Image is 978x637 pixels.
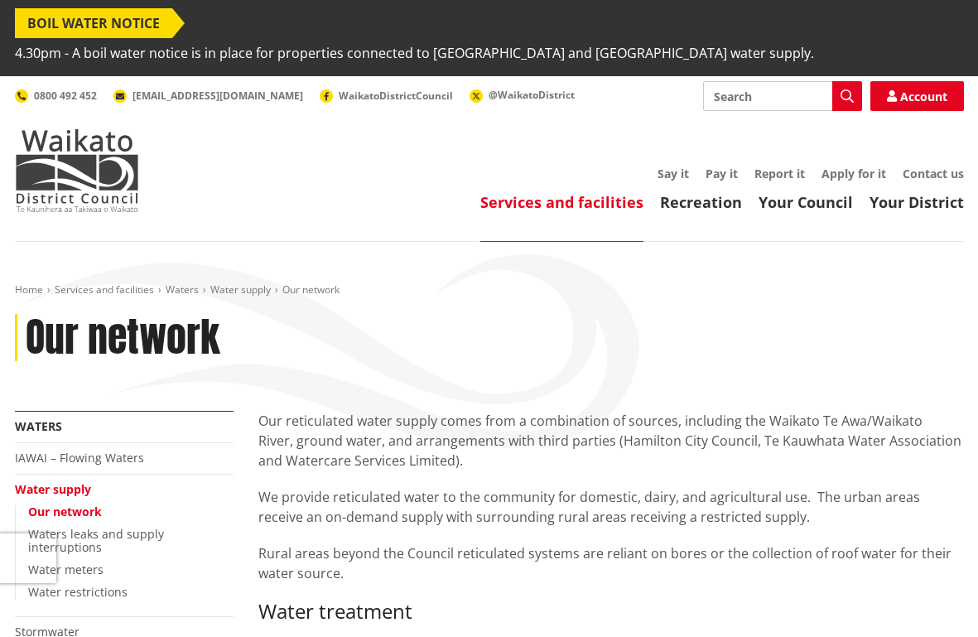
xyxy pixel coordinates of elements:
img: Waikato District Council - Te Kaunihera aa Takiwaa o Waikato [15,129,139,212]
a: Water supply [15,481,91,497]
a: Waters [166,282,199,297]
p: Rural areas beyond the Council reticulated systems are reliant on bores or the collection of roof... [258,543,964,583]
a: Our network [28,504,102,519]
a: Your District [870,192,964,212]
a: Waters [15,418,62,434]
a: WaikatoDistrictCouncil [320,89,453,103]
a: Services and facilities [55,282,154,297]
a: Pay it [706,166,738,181]
p: We provide reticulated water to the community for domestic, dairy, and agricultural use. The urba... [258,487,964,527]
span: 4.30pm - A boil water notice is in place for properties connected to [GEOGRAPHIC_DATA] and [GEOGR... [15,38,814,68]
h3: Water treatment [258,600,964,624]
a: Contact us [903,166,964,181]
a: Report it [754,166,805,181]
a: 0800 492 452 [15,89,97,103]
span: [EMAIL_ADDRESS][DOMAIN_NAME] [132,89,303,103]
a: Water meters [28,562,104,577]
a: Water restrictions [28,584,128,600]
a: Home [15,282,43,297]
input: Search input [703,81,862,111]
a: @WaikatoDistrict [470,88,575,102]
a: IAWAI – Flowing Waters [15,450,144,466]
a: Waters leaks and supply interruptions [28,526,164,556]
span: WaikatoDistrictCouncil [339,89,453,103]
a: Say it [658,166,689,181]
a: Account [870,81,964,111]
nav: breadcrumb [15,283,964,297]
p: Our reticulated water supply comes from a combination of sources, including the Waikato Te Awa/Wa... [258,411,964,471]
a: Services and facilities [480,192,643,212]
span: @WaikatoDistrict [489,88,575,102]
a: [EMAIL_ADDRESS][DOMAIN_NAME] [113,89,303,103]
span: Our network [282,282,340,297]
a: Your Council [759,192,853,212]
a: Apply for it [821,166,886,181]
span: 0800 492 452 [34,89,97,103]
a: Recreation [660,192,742,212]
a: Water supply [210,282,271,297]
h1: Our network [26,314,220,362]
span: BOIL WATER NOTICE [15,8,172,38]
